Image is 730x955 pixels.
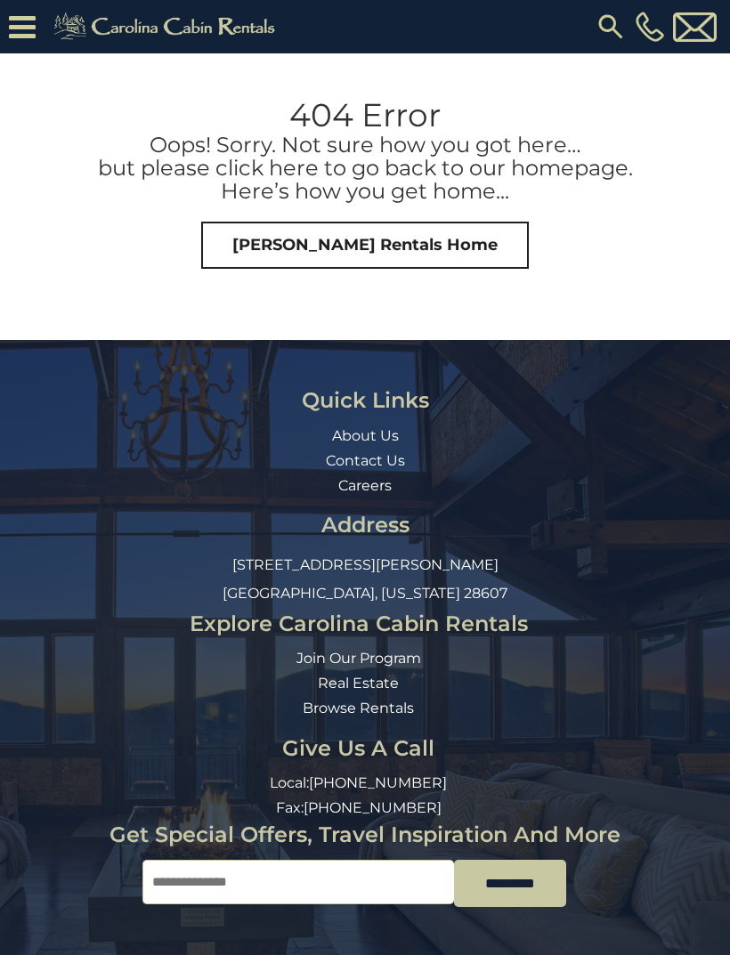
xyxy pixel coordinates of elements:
a: Real Estate [318,675,399,692]
img: search-regular.svg [595,11,627,43]
h3: Quick Links [40,389,690,412]
h3: Give Us A Call [27,737,690,760]
a: [PHONE_NUMBER] [631,12,669,42]
a: [PHONE_NUMBER] [304,799,442,816]
a: [PHONE_NUMBER] [309,774,447,791]
h3: Get special offers, travel inspiration and more [109,823,620,846]
img: Khaki-logo.png [45,9,290,45]
a: Careers [338,477,392,494]
p: Fax: [27,798,690,819]
a: [PERSON_NAME] Rentals Home [201,222,529,270]
a: Join Our Program [296,650,421,667]
a: About Us [332,427,399,444]
h3: Address [40,514,690,537]
a: Browse Rentals [303,700,414,716]
p: Local: [27,773,690,794]
a: Contact Us [326,452,405,469]
p: [STREET_ADDRESS][PERSON_NAME] [GEOGRAPHIC_DATA], [US_STATE] 28607 [40,551,690,608]
h3: Explore Carolina Cabin Rentals [27,612,690,635]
